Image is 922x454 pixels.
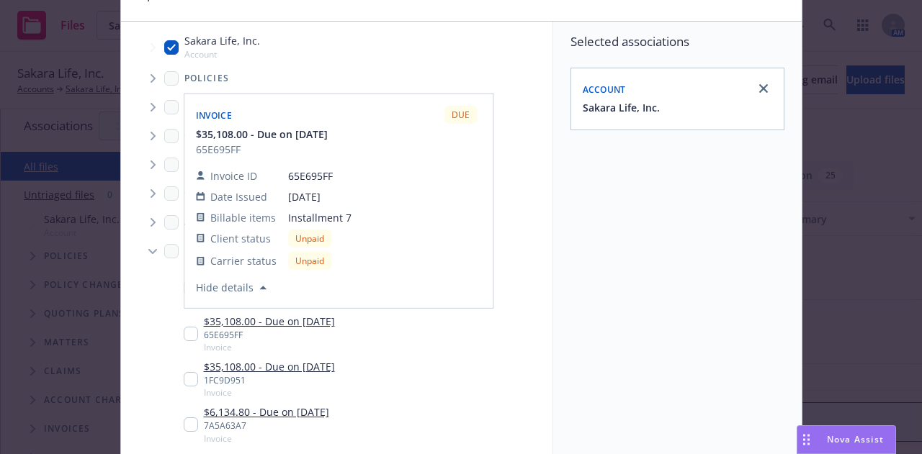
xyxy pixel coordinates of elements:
[204,341,335,353] span: Invoice
[583,83,626,96] span: Account
[190,278,272,296] button: Hide details
[583,100,660,115] button: Sakara Life, Inc.
[755,80,772,97] a: close
[210,168,257,183] span: Invoice ID
[210,231,271,246] span: Client status
[444,105,477,123] div: DUE
[184,33,260,48] span: Sakara Life, Inc.
[184,74,230,83] span: Policies
[288,189,352,204] span: [DATE]
[204,386,335,399] span: Invoice
[797,426,815,453] div: Drag to move
[204,419,329,432] div: 7A5A63A7
[210,189,267,204] span: Date Issued
[196,142,328,157] span: 65E695FF
[204,432,329,445] span: Invoice
[210,210,276,225] span: Billable items
[570,33,784,50] span: Selected associations
[204,359,335,374] a: $35,108.00 - Due on [DATE]
[204,314,335,329] a: $35,108.00 - Due on [DATE]
[210,253,277,268] span: Carrier status
[288,210,352,225] span: Installment 7
[204,329,335,341] div: 65E695FF
[196,109,232,122] span: Invoice
[184,48,260,60] span: Account
[204,404,329,419] a: $6,134.80 - Due on [DATE]
[196,127,328,142] button: $35,108.00 - Due on [DATE]
[288,252,331,270] div: Unpaid
[288,230,331,248] div: Unpaid
[204,374,335,386] div: 1FC9D951
[797,425,896,454] button: Nova Assist
[827,433,884,445] span: Nova Assist
[288,168,352,183] span: 65E695FF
